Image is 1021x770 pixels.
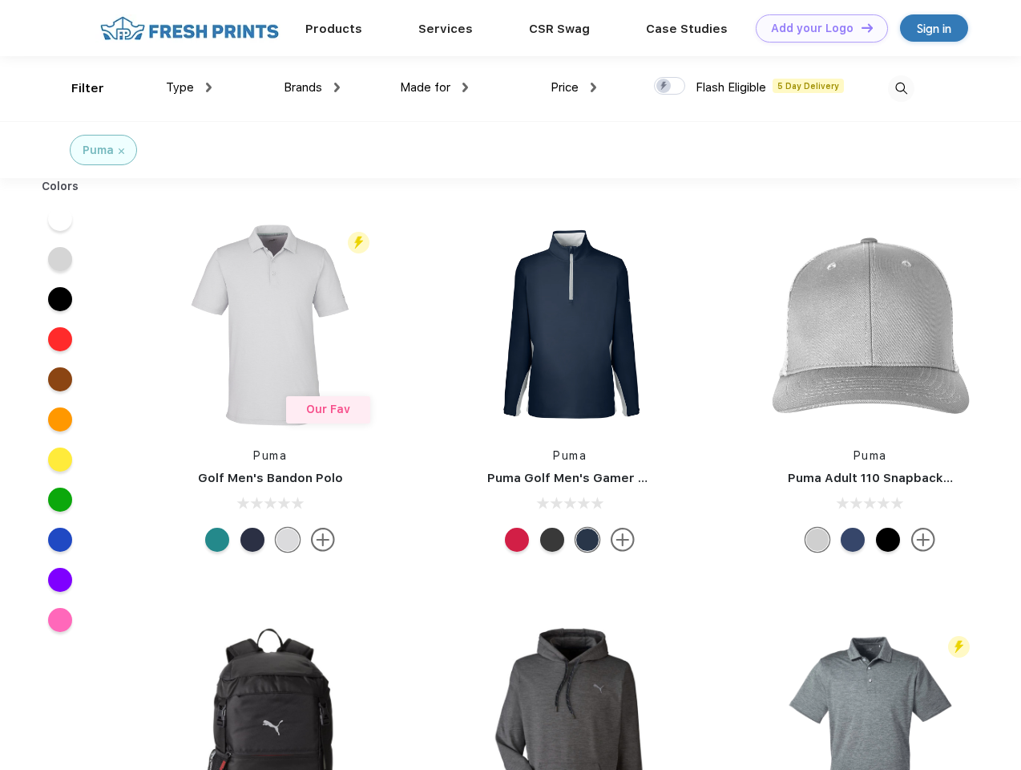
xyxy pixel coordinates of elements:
img: dropdown.png [334,83,340,92]
a: CSR Swag [529,22,590,36]
img: dropdown.png [591,83,596,92]
a: Golf Men's Bandon Polo [198,471,343,485]
span: Brands [284,80,322,95]
a: Services [418,22,473,36]
div: Navy Blazer [240,528,264,552]
span: Type [166,80,194,95]
span: Flash Eligible [696,80,766,95]
img: fo%20logo%202.webp [95,14,284,43]
img: flash_active_toggle.svg [948,636,970,658]
img: func=resize&h=266 [764,218,977,432]
a: Puma [553,449,587,462]
img: dropdown.png [206,83,212,92]
img: more.svg [311,528,335,552]
img: filter_cancel.svg [119,148,124,154]
img: DT [862,23,873,32]
div: Puma [83,142,114,159]
img: desktop_search.svg [888,75,914,102]
div: High Rise [276,528,300,552]
img: more.svg [611,528,635,552]
div: Colors [30,178,91,195]
a: Sign in [900,14,968,42]
span: Price [551,80,579,95]
a: Products [305,22,362,36]
img: flash_active_toggle.svg [348,232,369,253]
img: dropdown.png [462,83,468,92]
img: func=resize&h=266 [463,218,676,432]
div: Navy Blazer [575,528,599,552]
div: Filter [71,79,104,98]
a: Puma [854,449,887,462]
img: more.svg [911,528,935,552]
span: Made for [400,80,450,95]
div: Green Lagoon [205,528,229,552]
span: 5 Day Delivery [773,79,844,93]
span: Our Fav [306,403,350,415]
a: Puma [253,449,287,462]
div: Pma Blk Pma Blk [876,528,900,552]
div: Peacoat with Qut Shd [841,528,865,552]
div: Puma Black [540,528,564,552]
div: Add your Logo [771,22,854,35]
div: Quarry Brt Whit [805,528,829,552]
div: Ski Patrol [505,528,529,552]
div: Sign in [917,19,951,38]
a: Puma Golf Men's Gamer Golf Quarter-Zip [487,471,741,485]
img: func=resize&h=266 [163,218,377,432]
